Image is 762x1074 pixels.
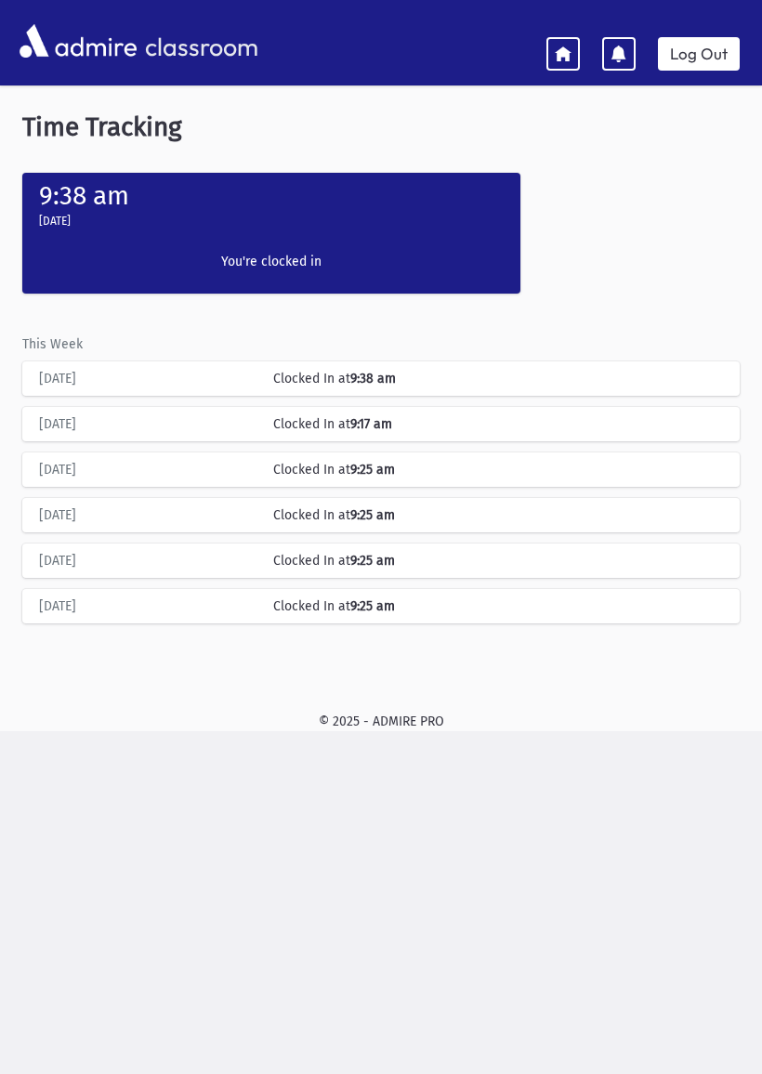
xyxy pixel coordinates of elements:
b: 9:17 am [350,416,392,432]
label: 9:38 am [39,180,129,211]
b: 9:25 am [350,507,395,523]
span: classroom [141,17,258,66]
a: Log Out [658,37,740,71]
div: Clocked In at [264,460,732,479]
div: [DATE] [30,551,264,570]
label: You're clocked in [161,252,382,271]
img: AdmirePro [15,20,141,62]
div: [DATE] [30,505,264,525]
div: [DATE] [30,414,264,434]
div: Clocked In at [264,551,732,570]
b: 9:38 am [350,371,396,386]
b: 9:25 am [350,598,395,614]
div: [DATE] [30,369,264,388]
b: 9:25 am [350,553,395,569]
div: Clocked In at [264,369,732,388]
div: [DATE] [30,596,264,616]
label: This Week [22,334,83,354]
div: [DATE] [30,460,264,479]
div: © 2025 - ADMIRE PRO [15,712,747,731]
div: Clocked In at [264,414,732,434]
div: Clocked In at [264,596,732,616]
b: 9:25 am [350,462,395,478]
label: [DATE] [39,213,71,229]
div: Clocked In at [264,505,732,525]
